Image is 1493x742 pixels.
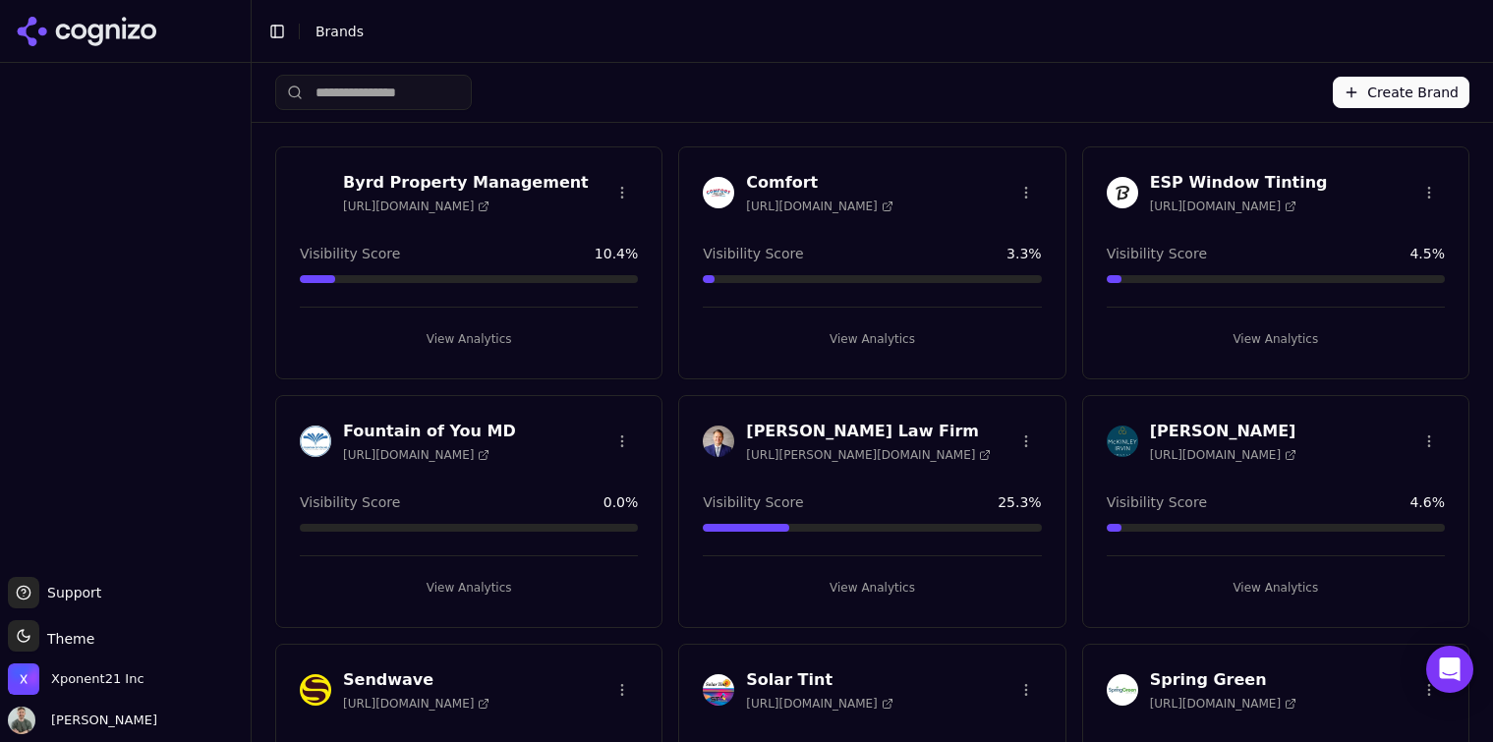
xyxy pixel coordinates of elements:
button: View Analytics [703,572,1041,603]
button: View Analytics [1107,572,1445,603]
h3: Byrd Property Management [343,171,589,195]
span: [URL][DOMAIN_NAME] [343,199,489,214]
span: Visibility Score [300,492,400,512]
span: Visibility Score [1107,244,1207,263]
h3: Comfort [746,171,892,195]
button: Open user button [8,707,157,734]
img: ESP Window Tinting [1107,177,1138,208]
span: [URL][DOMAIN_NAME] [746,696,892,712]
img: Sendwave [300,674,331,706]
span: [URL][DOMAIN_NAME] [1150,199,1296,214]
span: [URL][DOMAIN_NAME] [1150,447,1296,463]
button: View Analytics [300,323,638,355]
span: Brands [316,24,364,39]
span: 0.0 % [603,492,639,512]
img: Byrd Property Management [300,177,331,208]
span: Visibility Score [300,244,400,263]
span: [URL][DOMAIN_NAME] [343,696,489,712]
h3: Spring Green [1150,668,1296,692]
img: Comfort [703,177,734,208]
img: Xponent21 Inc [8,663,39,695]
span: [URL][DOMAIN_NAME] [1150,696,1296,712]
img: Spring Green [1107,674,1138,706]
span: Visibility Score [703,492,803,512]
span: [URL][DOMAIN_NAME] [343,447,489,463]
img: Solar Tint [703,674,734,706]
img: Chuck McCarthy [8,707,35,734]
span: Visibility Score [703,244,803,263]
h3: [PERSON_NAME] Law Firm [746,420,991,443]
img: McKinley Irvin [1107,426,1138,457]
span: Support [39,583,101,602]
img: Fountain of You MD [300,426,331,457]
button: View Analytics [703,323,1041,355]
span: 3.3 % [1006,244,1042,263]
span: [URL][DOMAIN_NAME] [746,199,892,214]
button: Create Brand [1333,77,1469,108]
button: View Analytics [300,572,638,603]
button: View Analytics [1107,323,1445,355]
span: 4.5 % [1409,244,1445,263]
h3: [PERSON_NAME] [1150,420,1296,443]
span: Xponent21 Inc [51,670,144,688]
span: [URL][PERSON_NAME][DOMAIN_NAME] [746,447,991,463]
span: 4.6 % [1409,492,1445,512]
span: 25.3 % [998,492,1041,512]
h3: Sendwave [343,668,489,692]
h3: ESP Window Tinting [1150,171,1328,195]
div: Open Intercom Messenger [1426,646,1473,693]
h3: Solar Tint [746,668,892,692]
button: Open organization switcher [8,663,144,695]
span: Theme [39,631,94,647]
span: [PERSON_NAME] [43,712,157,729]
img: Johnston Law Firm [703,426,734,457]
nav: breadcrumb [316,22,1438,41]
span: 10.4 % [595,244,638,263]
h3: Fountain of You MD [343,420,516,443]
span: Visibility Score [1107,492,1207,512]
